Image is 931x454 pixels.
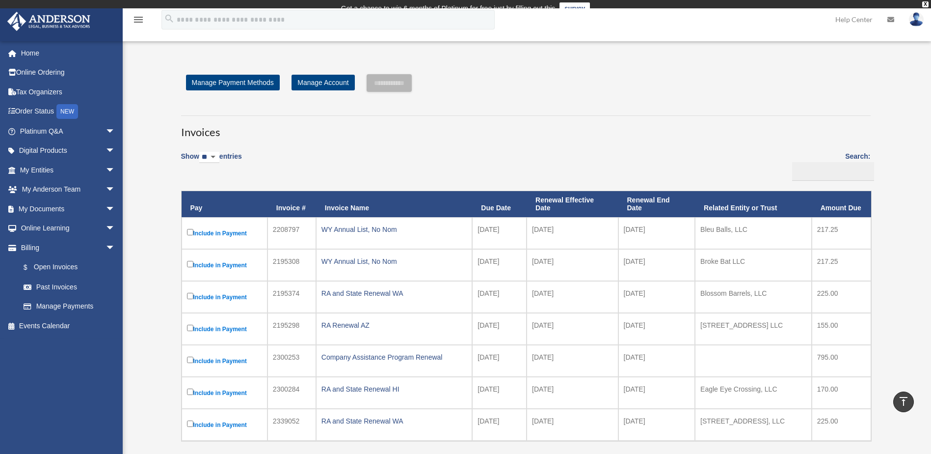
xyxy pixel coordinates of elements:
a: Online Learningarrow_drop_down [7,219,130,238]
label: Search: [789,150,871,181]
a: Manage Account [292,75,354,90]
th: Related Entity or Trust: activate to sort column ascending [695,191,812,218]
input: Include in Payment [187,357,193,363]
td: Blossom Barrels, LLC [695,281,812,313]
td: [DATE] [527,217,618,249]
div: Get a chance to win 6 months of Platinum for free just by filling out this [341,2,556,14]
td: [DATE] [618,249,695,281]
span: arrow_drop_down [106,160,125,180]
label: Include in Payment [187,387,262,399]
td: [DATE] [618,281,695,313]
div: RA and State Renewal WA [321,286,467,300]
td: [DATE] [618,313,695,345]
td: 225.00 [812,281,871,313]
a: survey [559,2,590,14]
td: [DATE] [527,409,618,441]
span: arrow_drop_down [106,219,125,239]
a: Manage Payments [14,297,125,316]
td: 795.00 [812,345,871,377]
td: [DATE] [527,249,618,281]
td: 225.00 [812,409,871,441]
span: arrow_drop_down [106,121,125,142]
span: arrow_drop_down [106,141,125,161]
a: Manage Payment Methods [186,75,280,90]
td: [DATE] [618,377,695,409]
label: Include in Payment [187,291,262,303]
h3: Invoices [181,115,871,140]
th: Renewal End Date: activate to sort column ascending [618,191,695,218]
label: Include in Payment [187,355,262,367]
img: Anderson Advisors Platinum Portal [4,12,93,31]
span: $ [29,261,34,274]
label: Include in Payment [187,323,262,335]
div: Company Assistance Program Renewal [321,350,467,364]
td: 2195374 [267,281,316,313]
label: Show entries [181,150,242,173]
th: Renewal Effective Date: activate to sort column ascending [527,191,618,218]
div: NEW [56,104,78,119]
a: $Open Invoices [14,257,120,278]
td: [DATE] [472,377,527,409]
td: [DATE] [472,281,527,313]
td: [DATE] [527,281,618,313]
a: My Documentsarrow_drop_down [7,199,130,219]
td: Broke Bat LLC [695,249,812,281]
td: Bleu Balls, LLC [695,217,812,249]
input: Include in Payment [187,389,193,395]
td: 2208797 [267,217,316,249]
a: My Anderson Teamarrow_drop_down [7,180,130,199]
div: RA and State Renewal HI [321,382,467,396]
a: Events Calendar [7,316,130,336]
td: 2300284 [267,377,316,409]
td: [DATE] [472,345,527,377]
div: WY Annual List, No Nom [321,255,467,268]
label: Include in Payment [187,227,262,239]
i: search [164,13,175,24]
td: [DATE] [472,409,527,441]
div: WY Annual List, No Nom [321,223,467,236]
td: 170.00 [812,377,871,409]
th: Invoice Name: activate to sort column ascending [316,191,473,218]
a: Digital Productsarrow_drop_down [7,141,130,161]
td: [DATE] [527,313,618,345]
a: Tax Organizers [7,82,130,102]
td: 217.25 [812,217,871,249]
label: Include in Payment [187,419,262,431]
td: [DATE] [527,345,618,377]
div: RA and State Renewal WA [321,414,467,428]
input: Include in Payment [187,229,193,235]
a: Order StatusNEW [7,102,130,122]
td: 155.00 [812,313,871,345]
td: [DATE] [472,313,527,345]
td: [DATE] [472,217,527,249]
div: RA Renewal AZ [321,318,467,332]
th: Due Date: activate to sort column ascending [472,191,527,218]
td: [DATE] [527,377,618,409]
td: 2339052 [267,409,316,441]
td: [DATE] [472,249,527,281]
a: Platinum Q&Aarrow_drop_down [7,121,130,141]
img: User Pic [909,12,924,27]
td: [DATE] [618,217,695,249]
i: vertical_align_top [898,396,909,407]
td: 2195298 [267,313,316,345]
td: [DATE] [618,409,695,441]
a: Billingarrow_drop_down [7,238,125,257]
a: Home [7,43,130,63]
span: arrow_drop_down [106,199,125,219]
td: 2300253 [267,345,316,377]
span: arrow_drop_down [106,238,125,258]
td: Eagle Eye Crossing, LLC [695,377,812,409]
a: menu [133,17,144,26]
input: Include in Payment [187,261,193,267]
label: Include in Payment [187,259,262,271]
input: Search: [792,162,874,181]
input: Include in Payment [187,325,193,331]
input: Include in Payment [187,293,193,299]
input: Include in Payment [187,421,193,427]
td: [STREET_ADDRESS], LLC [695,409,812,441]
td: 217.25 [812,249,871,281]
td: 2195308 [267,249,316,281]
i: menu [133,14,144,26]
th: Pay: activate to sort column descending [182,191,267,218]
